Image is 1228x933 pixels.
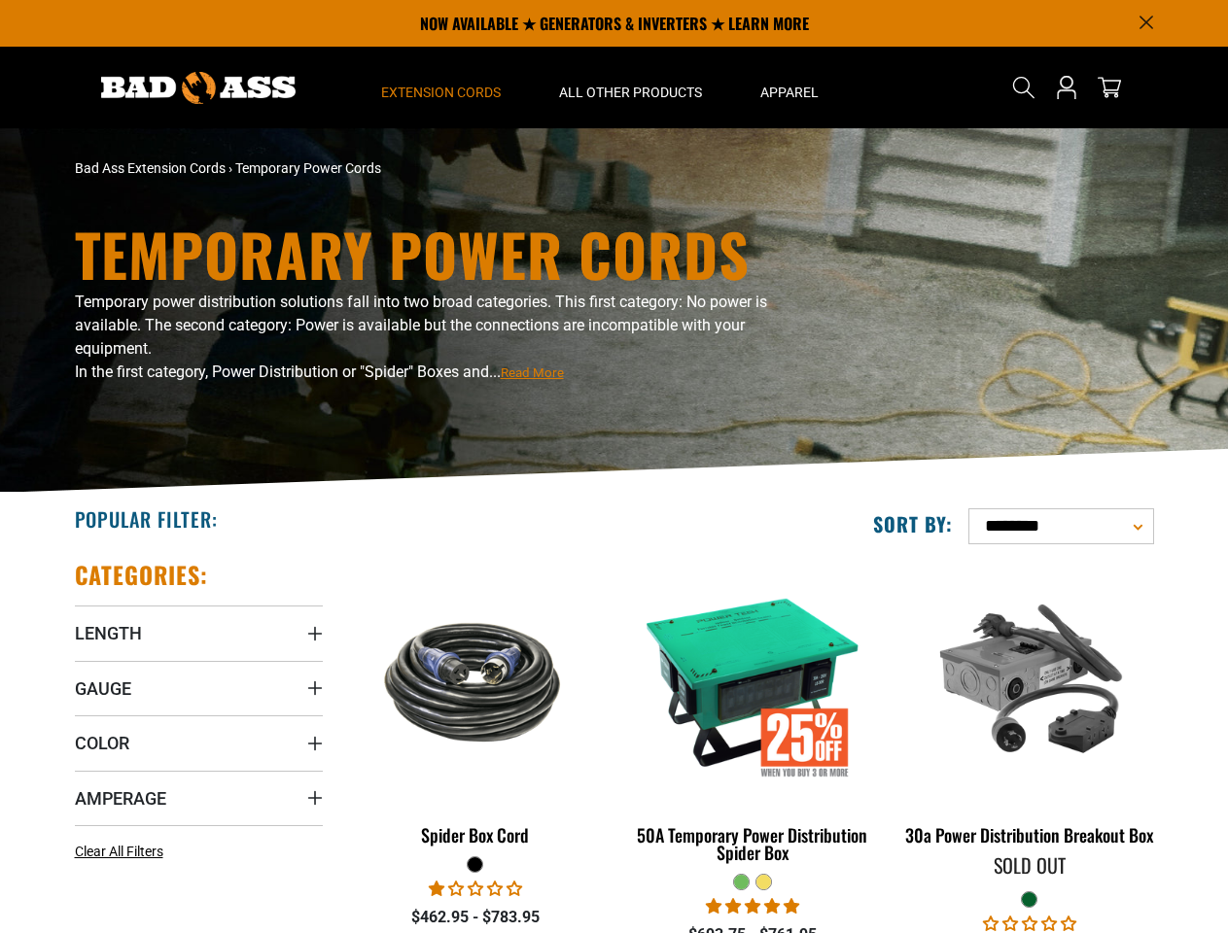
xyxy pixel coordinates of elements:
h1: Temporary Power Cords [75,225,785,283]
span: 0.00 stars [983,915,1076,933]
span: 1.00 stars [429,880,522,898]
span: Temporary power distribution solutions fall into two broad categories. This first category: No po... [75,293,767,358]
summary: Extension Cords [352,47,530,128]
span: › [228,160,232,176]
div: $462.95 - $783.95 [352,906,600,929]
span: Apparel [760,84,819,101]
summary: Amperage [75,771,323,825]
summary: All Other Products [530,47,731,128]
img: Bad Ass Extension Cords [101,72,296,104]
summary: Search [1008,72,1039,103]
a: Clear All Filters [75,842,171,862]
summary: Length [75,605,323,660]
img: 50A Temporary Power Distribution Spider Box [630,570,875,793]
span: Gauge [75,677,131,700]
div: 30a Power Distribution Breakout Box [905,826,1153,844]
img: black [353,606,598,756]
span: Temporary Power Cords [235,160,381,176]
label: Sort by: [873,511,953,536]
span: All Other Products [559,84,702,101]
span: 5.00 stars [706,897,799,916]
div: 50A Temporary Power Distribution Spider Box [628,826,876,861]
span: Length [75,622,142,644]
a: green 30a Power Distribution Breakout Box [905,560,1153,855]
div: Sold Out [905,855,1153,875]
div: Spider Box Cord [352,826,600,844]
span: In the first category, Power Distribution or "Spider" Boxes and... [75,363,564,381]
a: Bad Ass Extension Cords [75,160,226,176]
summary: Color [75,715,323,770]
span: Amperage [75,787,166,810]
span: Read More [501,365,564,380]
a: 50A Temporary Power Distribution Spider Box 50A Temporary Power Distribution Spider Box [628,560,876,873]
img: green [907,570,1152,793]
summary: Apparel [731,47,848,128]
span: Clear All Filters [75,844,163,859]
span: Color [75,732,129,754]
nav: breadcrumbs [75,158,785,179]
span: Extension Cords [381,84,501,101]
h2: Popular Filter: [75,506,218,532]
h2: Categories: [75,560,209,590]
a: black Spider Box Cord [352,560,600,855]
summary: Gauge [75,661,323,715]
